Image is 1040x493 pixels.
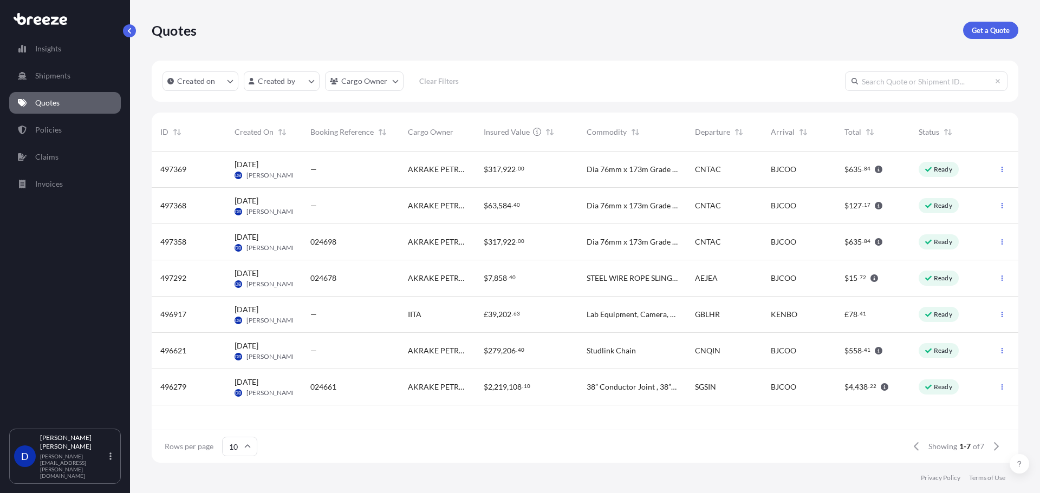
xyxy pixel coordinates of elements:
span: , [492,274,494,282]
span: . [862,348,863,352]
span: 024661 [310,382,336,392]
button: Sort [543,126,556,139]
span: ID [160,127,168,137]
span: $ [844,238,849,246]
p: Ready [934,274,952,282]
span: [PERSON_NAME] [246,207,298,216]
span: Commodity [587,127,627,137]
span: AKRAKE PETROLEUM BENIN Carré 193-194, Scoa Gbe??o, Immeuble Octogone Cotonou, [GEOGRAPHIC_DATA] [408,164,466,175]
p: Cargo Owner [341,76,388,87]
span: 22 [870,384,876,388]
span: BJCOO [771,236,796,247]
span: [DATE] [235,340,258,351]
span: [DATE] [235,159,258,170]
span: [DATE] [235,232,258,242]
span: Dia 76mm x 173m Grade R4 Studlink Chain, All Common Links [587,200,678,211]
span: $ [844,166,849,173]
p: Quotes [35,97,60,108]
span: — [310,164,317,175]
span: . [516,239,517,243]
span: 41 [864,348,870,352]
span: 279 [488,347,501,354]
span: 558 [849,347,862,354]
span: $ [844,274,849,282]
span: . [516,167,517,170]
button: Sort [941,126,954,139]
span: , [853,383,855,391]
span: 00 [518,167,524,170]
span: 63 [488,202,497,209]
span: 41 [860,312,866,315]
span: . [508,275,509,279]
span: AKRAKE PETROLEUM BENIN Carré 193-194, Scoa Gbe??o, Immeuble Octogone Cotonou, [GEOGRAPHIC_DATA] [408,200,466,211]
span: 496621 [160,345,186,356]
span: Departure [695,127,730,137]
a: Insights [9,38,121,60]
span: [DATE] [235,377,258,387]
span: DB [235,170,241,181]
p: Terms of Use [969,474,1005,482]
span: DB [235,206,241,217]
span: . [862,203,863,207]
span: BJCOO [771,382,796,392]
span: CNTAC [695,236,721,247]
span: , [501,238,503,246]
span: DB [235,351,241,362]
span: 438 [855,383,868,391]
span: 635 [849,166,862,173]
span: Total [844,127,861,137]
span: 206 [503,347,516,354]
span: 17 [864,203,870,207]
span: 63 [513,312,520,315]
span: £ [484,311,488,318]
span: [PERSON_NAME] [246,352,298,361]
span: D [21,451,29,462]
span: , [501,347,503,354]
button: Sort [376,126,389,139]
span: [DATE] [235,268,258,279]
span: BJCOO [771,164,796,175]
span: [PERSON_NAME] [246,244,298,252]
p: Insights [35,43,61,54]
span: 7 [488,274,492,282]
span: DB [235,387,241,398]
p: Policies [35,124,62,135]
button: createdOn Filter options [162,71,238,91]
span: $ [484,166,488,173]
button: createdBy Filter options [244,71,320,91]
span: AKRAKE PETROLEUM BENIN S.A. [408,345,466,356]
span: Booking Reference [310,127,374,137]
span: . [858,275,859,279]
span: 497358 [160,236,186,247]
span: Status [919,127,939,137]
span: £ [844,311,849,318]
p: Created on [177,76,216,87]
input: Search Quote or Shipment ID... [845,71,1007,91]
a: Invoices [9,173,121,195]
span: [PERSON_NAME] [246,316,298,325]
span: 40 [518,348,524,352]
span: 39 [488,311,497,318]
span: $ [844,347,849,354]
span: . [512,312,513,315]
button: Sort [629,126,642,139]
p: Ready [934,201,952,210]
span: DB [235,315,241,326]
span: 38” Conductor Joint , 38” Conductor Pup Joint , 38” Drive Sub [587,382,678,392]
span: , [507,383,509,391]
button: Sort [171,126,184,139]
span: Studlink Chain [587,345,636,356]
span: . [858,312,859,315]
span: 2 [488,383,492,391]
span: [DATE] [235,195,258,206]
span: 497368 [160,200,186,211]
span: $ [484,274,488,282]
p: Shipments [35,70,70,81]
span: Lab Equipment, Camera, Eye piece, Leica Leica M205 FCA Optics Carrier, Microscope [587,309,678,320]
span: . [516,348,517,352]
button: Sort [797,126,810,139]
button: cargoOwner Filter options [325,71,404,91]
span: , [497,311,498,318]
span: 024698 [310,236,336,247]
span: 584 [498,202,511,209]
